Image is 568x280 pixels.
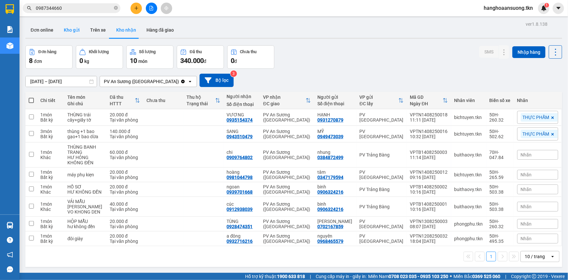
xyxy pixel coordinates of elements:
[67,204,103,214] div: HU HONG VO KHONG DEN
[410,239,448,244] div: 18:04 [DATE]
[410,117,448,123] div: 11:11 [DATE]
[110,233,140,239] div: 20.000 đ
[40,189,61,195] div: Khác
[7,222,13,229] img: warehouse-icon
[450,275,452,278] span: ⚪️
[110,175,140,180] div: Tại văn phòng
[410,134,448,139] div: 10:32 [DATE]
[227,184,257,189] div: ngoan
[263,129,311,139] div: PV An Sương ([GEOGRAPHIC_DATA])
[410,224,448,229] div: 08:07 [DATE]
[360,204,404,209] div: PV Trảng Bàng
[410,207,448,212] div: 10:16 [DATE]
[180,79,186,84] svg: Clear value
[360,169,404,180] div: PV [GEOGRAPHIC_DATA]
[263,112,311,123] div: PV An Sương ([GEOGRAPHIC_DATA])
[36,5,113,12] input: Tìm tên, số ĐT hoặc mã đơn
[263,95,306,100] div: VP nhận
[40,219,61,224] div: 1 món
[67,144,103,155] div: THÙNG BANH TRANG
[512,46,546,58] button: Nhập hàng
[454,236,483,241] div: phongphu.tkn
[227,201,257,207] div: cúc
[40,98,61,103] div: Chi tiết
[410,184,448,189] div: VPTB1408250002
[231,57,234,65] span: 0
[139,50,156,54] div: Số lượng
[141,22,179,38] button: Hàng đã giao
[227,189,253,195] div: 0939701668
[454,131,483,137] div: bichtuyen.tkn
[490,129,511,139] div: 50H-502.62
[410,175,448,180] div: 09:16 [DATE]
[521,221,532,227] span: Nhãn
[110,129,140,134] div: 140.000 đ
[317,95,353,100] div: Người gửi
[227,117,253,123] div: 0935154374
[26,76,97,87] input: Select a date range.
[110,184,140,189] div: 20.000 đ
[263,233,311,244] div: PV An Sương ([GEOGRAPHIC_DATA])
[310,273,311,280] span: |
[360,112,404,123] div: PV [GEOGRAPHIC_DATA]
[7,266,13,273] span: message
[521,236,532,241] span: Nhãn
[114,6,118,10] span: close-circle
[67,184,103,189] div: HỒ SƠ
[490,219,511,229] div: 50H-260.32
[317,207,343,212] div: 0906324216
[227,155,253,160] div: 0909764802
[34,59,42,64] span: đơn
[486,252,496,261] button: 1
[40,150,61,155] div: 1 món
[6,4,14,14] img: logo-vxr
[67,101,103,106] div: Ghi chú
[67,199,103,204] div: VẢI MẪU
[230,70,237,77] sup: 3
[67,129,103,139] div: thùng +1 bao gạo+1 bao dừa
[490,201,511,212] div: 50H-503.38
[110,155,140,160] div: Tại văn phòng
[317,184,353,189] div: binh
[111,22,141,38] button: Kho nhận
[40,224,61,229] div: Bất kỳ
[40,184,61,189] div: 1 món
[85,22,111,38] button: Trên xe
[317,224,343,229] div: 0702167859
[227,150,257,155] div: chi
[110,134,140,139] div: Tại văn phòng
[454,98,483,103] div: Nhân viên
[180,57,204,65] span: 340.000
[263,101,306,106] div: ĐC giao
[525,253,545,260] div: 10 / trang
[317,155,343,160] div: 0384872499
[184,92,224,109] th: Toggle SortBy
[360,233,404,244] div: PV [GEOGRAPHIC_DATA]
[227,169,257,175] div: hoàng
[410,112,448,117] div: VPTN1408250018
[410,95,443,100] div: Mã GD
[227,134,253,139] div: 0943510479
[360,152,404,157] div: PV Trảng Bàng
[110,201,140,207] div: 40.000 đ
[545,3,549,7] sup: 1
[410,150,448,155] div: VPTB1408250003
[227,239,253,244] div: 0932716216
[263,219,311,229] div: PV An Sương ([GEOGRAPHIC_DATA])
[110,207,140,212] div: Tại văn phòng
[40,207,61,212] div: Khác
[523,131,549,137] span: THỰC PHẨM
[67,224,103,229] div: hư không đền
[317,169,353,175] div: tâm
[40,155,61,160] div: Khác
[29,57,33,65] span: 8
[110,101,135,106] div: HTTT
[227,102,257,107] div: Số điện thoại
[317,112,353,117] div: HẠNH
[161,3,172,14] button: aim
[454,204,483,209] div: buithaovy.tkn
[110,95,135,100] div: Đã thu
[131,3,142,14] button: plus
[40,239,61,244] div: Bất kỳ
